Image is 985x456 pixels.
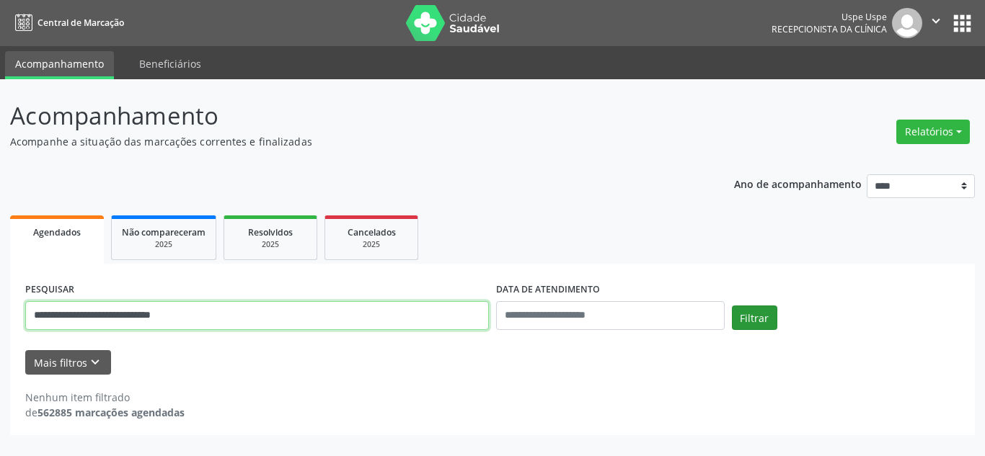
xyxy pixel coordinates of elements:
[772,11,887,23] div: Uspe Uspe
[25,405,185,420] div: de
[348,226,396,238] span: Cancelados
[896,120,970,144] button: Relatórios
[922,8,950,38] button: 
[25,350,111,375] button: Mais filtroskeyboard_arrow_down
[10,98,686,134] p: Acompanhamento
[732,305,777,330] button: Filtrar
[10,134,686,149] p: Acompanhe a situação das marcações correntes e finalizadas
[122,226,206,238] span: Não compareceram
[928,13,944,29] i: 
[248,226,293,238] span: Resolvidos
[37,406,185,419] strong: 562885 marcações agendadas
[25,279,74,301] label: PESQUISAR
[25,390,185,405] div: Nenhum item filtrado
[129,51,211,76] a: Beneficiários
[87,354,103,370] i: keyboard_arrow_down
[122,239,206,250] div: 2025
[892,8,922,38] img: img
[772,23,887,35] span: Recepcionista da clínica
[335,239,407,250] div: 2025
[5,51,114,79] a: Acompanhamento
[33,226,81,238] span: Agendados
[496,279,600,301] label: DATA DE ATENDIMENTO
[10,11,124,35] a: Central de Marcação
[734,174,862,192] p: Ano de acompanhamento
[950,11,975,36] button: apps
[234,239,306,250] div: 2025
[37,17,124,29] span: Central de Marcação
